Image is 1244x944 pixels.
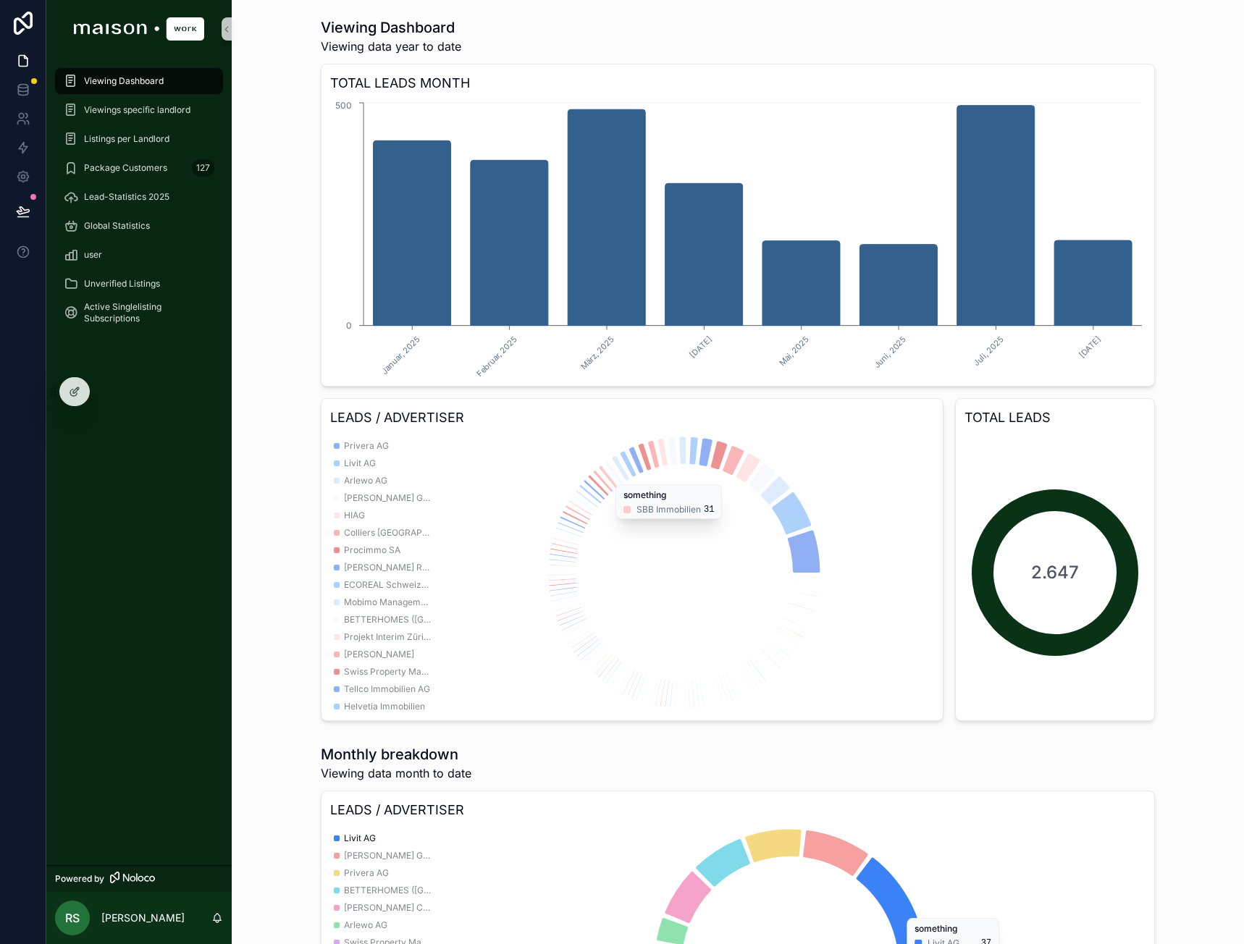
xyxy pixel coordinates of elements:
span: RS [65,909,80,927]
a: Listings per Landlord [55,126,223,152]
text: Februar, 2025 [474,334,519,379]
span: Lead-Statistics 2025 [84,191,169,203]
span: HIAG [344,510,365,521]
span: Projekt Interim Zürich GmbH [344,631,431,643]
p: [PERSON_NAME] [101,911,185,925]
span: Arlewo AG [344,919,387,931]
span: 2.647 [1031,561,1079,584]
span: [PERSON_NAME] [344,649,414,660]
span: Helvetia Immobilien [344,701,425,712]
text: Juni, 2025 [872,334,908,370]
a: Powered by [46,865,232,892]
a: Package Customers127 [55,155,223,181]
tspan: 0 [346,320,352,331]
span: Powered by [55,873,104,885]
span: Livit AG [344,458,376,469]
span: Privera AG [344,440,389,452]
div: scrollable content [46,58,232,345]
a: Viewing Dashboard [55,68,223,94]
a: Lead-Statistics 2025 [55,184,223,210]
span: Swiss Property Management AG [344,666,431,678]
tspan: 500 [335,100,352,111]
a: user [55,242,223,268]
span: Active Singlelisting Subscriptions [84,301,209,324]
a: Global Statistics [55,213,223,239]
a: Unverified Listings [55,271,223,297]
span: [PERSON_NAME] Grundstücke AG [344,492,431,504]
h3: LEADS / ADVERTISER [330,408,934,428]
span: Colliers [GEOGRAPHIC_DATA] AG [344,527,431,539]
span: [PERSON_NAME] Real Estate GmbH [344,562,431,573]
span: Viewing data year to date [321,38,461,55]
text: Januar, 2025 [379,334,422,376]
div: chart [330,99,1146,377]
text: März, 2025 [579,334,616,371]
text: Juli, 2025 [972,334,1006,368]
span: [PERSON_NAME] Grundstücke AG [344,850,431,861]
span: Global Statistics [84,220,150,232]
span: Viewings specific landlord [84,104,190,116]
a: Active Singlelisting Subscriptions [55,300,223,326]
h1: Viewing Dashboard [321,17,461,38]
span: [PERSON_NAME] Commercial Realty SA [344,902,431,914]
img: App logo [74,17,204,41]
h1: Monthly breakdown [321,744,471,764]
h3: TOTAL LEADS MONTH [330,73,1146,93]
text: Mai, 2025 [777,334,811,368]
span: Arlewo AG [344,475,387,486]
span: Listings per Landlord [84,133,169,145]
span: Procimmo SA [344,544,400,556]
text: [DATE] [1077,334,1103,360]
h3: TOTAL LEADS [964,408,1146,428]
div: 127 [192,159,214,177]
a: Viewings specific landlord [55,97,223,123]
span: Mobimo Management AG [344,597,431,608]
span: Viewing Dashboard [84,75,164,87]
span: BETTERHOMES ([GEOGRAPHIC_DATA]) AG [344,885,431,896]
span: Privera AG [344,867,389,879]
span: Package Customers [84,162,167,174]
span: Viewing data month to date [321,764,471,782]
div: chart [330,434,934,712]
span: Unverified Listings [84,278,160,290]
text: [DATE] [688,334,714,360]
h3: LEADS / ADVERTISER [330,800,1146,820]
span: Livit AG [344,833,376,844]
span: BETTERHOMES ([GEOGRAPHIC_DATA]) AG [344,614,431,625]
span: Tellco Immobilien AG [344,683,430,695]
span: ECOREAL Schweizerische Immobilien Anlagestiftung [344,579,431,591]
span: user [84,249,102,261]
